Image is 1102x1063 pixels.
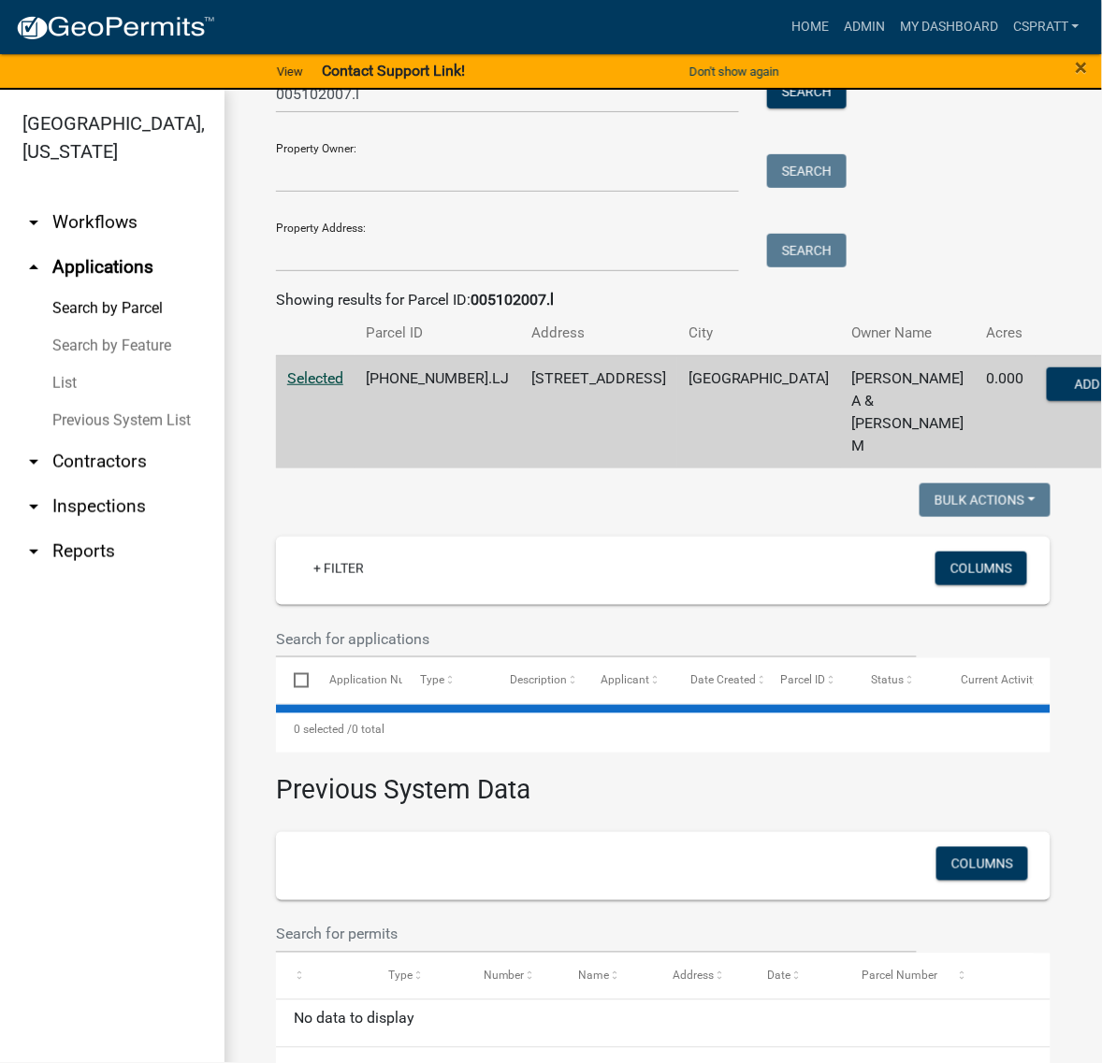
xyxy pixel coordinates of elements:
[276,915,917,954] input: Search for permits
[677,311,841,355] th: City
[22,451,45,473] i: arrow_drop_down
[578,970,609,983] span: Name
[767,970,790,983] span: Date
[935,552,1027,585] button: Columns
[276,753,1051,811] h3: Previous System Data
[355,355,520,468] td: [PHONE_NUMBER].LJ
[276,706,1051,753] div: 0 total
[22,496,45,518] i: arrow_drop_down
[510,673,567,686] span: Description
[845,954,939,998] datatable-header-cell: Parcel Number
[276,289,1051,311] div: Showing results for Parcel ID:
[673,970,714,983] span: Address
[520,311,677,355] th: Address
[294,723,352,736] span: 0 selected /
[1076,54,1088,80] span: ×
[853,658,943,703] datatable-header-cell: Status
[976,355,1036,468] td: 0.000
[836,9,892,45] a: Admin
[682,56,787,87] button: Don't show again
[1076,56,1088,79] button: Close
[22,540,45,563] i: arrow_drop_down
[484,970,525,983] span: Number
[976,311,1036,355] th: Acres
[601,673,649,686] span: Applicant
[841,311,976,355] th: Owner Name
[962,673,1039,686] span: Current Activity
[312,658,401,703] datatable-header-cell: Application Number
[22,256,45,279] i: arrow_drop_up
[276,1000,1051,1047] div: No data to display
[420,673,444,686] span: Type
[767,154,847,188] button: Search
[841,355,976,468] td: [PERSON_NAME] A & [PERSON_NAME] M
[466,954,560,998] datatable-header-cell: Number
[749,954,844,998] datatable-header-cell: Date
[560,954,655,998] datatable-header-cell: Name
[322,62,465,79] strong: Contact Support Link!
[388,970,413,983] span: Type
[767,234,847,267] button: Search
[276,658,312,703] datatable-header-cell: Select
[767,75,847,108] button: Search
[936,847,1028,881] button: Columns
[276,620,917,658] input: Search for applications
[402,658,492,703] datatable-header-cell: Type
[920,483,1051,517] button: Bulk Actions
[892,9,1006,45] a: My Dashboard
[520,355,677,468] td: [STREET_ADDRESS]
[298,552,379,585] a: + Filter
[863,970,938,983] span: Parcel Number
[781,673,826,686] span: Parcel ID
[471,291,554,309] strong: 005102007.l
[355,311,520,355] th: Parcel ID
[492,658,582,703] datatable-header-cell: Description
[690,673,756,686] span: Date Created
[22,211,45,234] i: arrow_drop_down
[673,658,762,703] datatable-header-cell: Date Created
[763,658,853,703] datatable-header-cell: Parcel ID
[287,369,343,387] a: Selected
[370,954,465,998] datatable-header-cell: Type
[677,355,841,468] td: [GEOGRAPHIC_DATA]
[871,673,904,686] span: Status
[1006,9,1087,45] a: cspratt
[944,658,1034,703] datatable-header-cell: Current Activity
[330,673,432,686] span: Application Number
[655,954,749,998] datatable-header-cell: Address
[784,9,836,45] a: Home
[269,56,311,87] a: View
[583,658,673,703] datatable-header-cell: Applicant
